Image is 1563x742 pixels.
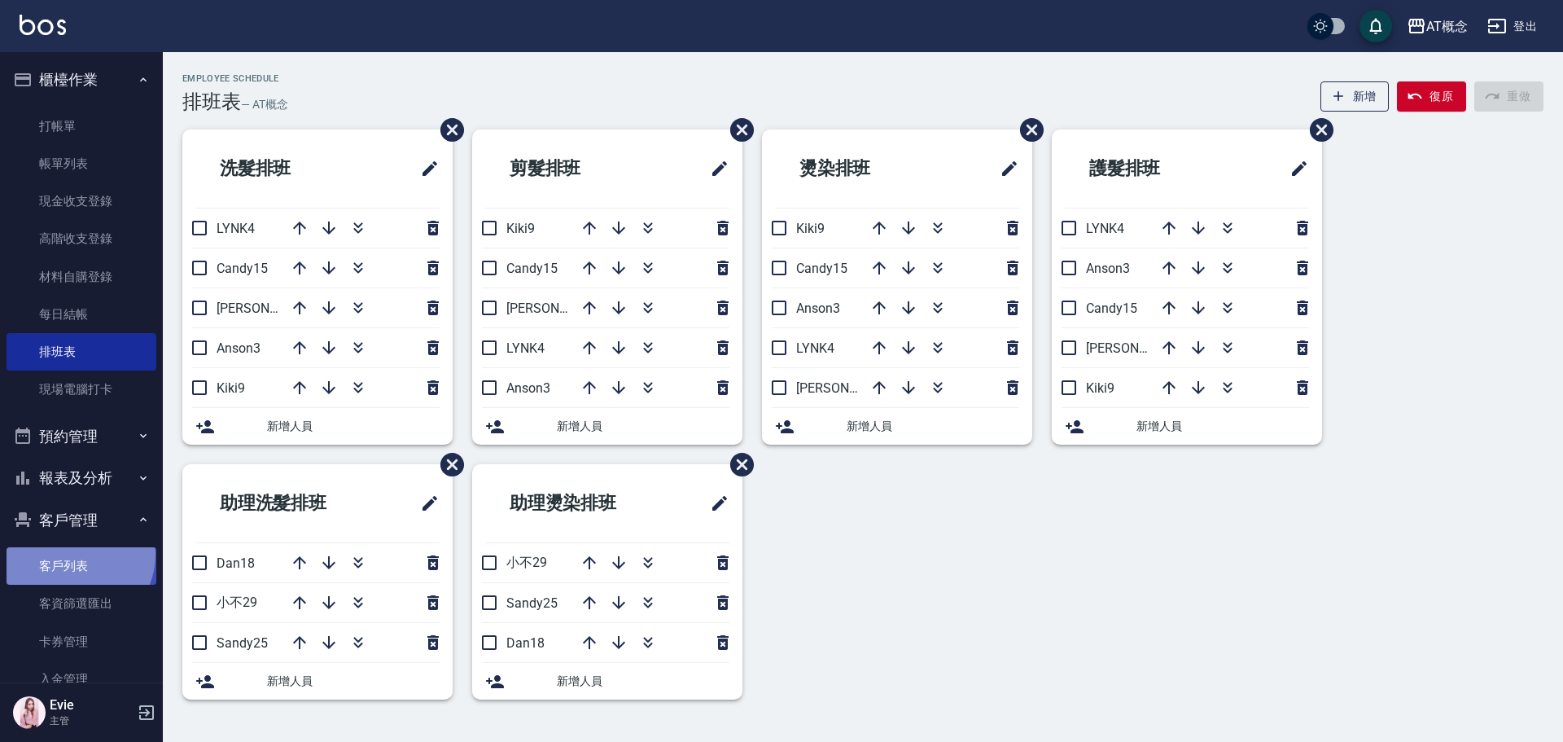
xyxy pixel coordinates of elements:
span: Kiki9 [796,221,825,236]
span: LYNK4 [1086,221,1124,236]
span: [PERSON_NAME]2 [1086,340,1191,356]
h2: 助理洗髮排班 [195,474,380,533]
a: 排班表 [7,333,156,371]
h5: Evie [50,697,133,713]
h6: — AT概念 [241,96,288,113]
a: 客戶列表 [7,547,156,585]
h2: Employee Schedule [182,73,288,84]
span: Dan18 [217,555,255,571]
img: Person [13,696,46,729]
button: 登出 [1481,11,1543,42]
span: Candy15 [1086,301,1137,316]
span: 刪除班表 [718,106,756,154]
h2: 燙染排班 [775,139,943,198]
span: Sandy25 [506,595,558,611]
span: LYNK4 [796,340,834,356]
button: save [1359,10,1392,42]
span: Kiki9 [1086,380,1114,396]
span: LYNK4 [506,340,545,356]
span: Candy15 [506,261,558,276]
span: Sandy25 [217,635,268,651]
span: 刪除班表 [428,106,466,154]
a: 入金管理 [7,661,156,698]
span: 刪除班表 [428,441,466,489]
a: 現金收支登錄 [7,182,156,220]
span: Candy15 [217,261,268,276]
button: 櫃檯作業 [7,59,156,101]
button: 預約管理 [7,415,156,458]
span: 修改班表的標題 [1280,149,1309,188]
span: Anson3 [217,340,260,356]
div: 新增人員 [762,408,1032,445]
span: 修改班表的標題 [410,484,440,523]
span: 小不29 [506,555,547,570]
span: 刪除班表 [1008,106,1046,154]
a: 帳單列表 [7,145,156,182]
div: AT概念 [1426,16,1468,37]
a: 每日結帳 [7,296,156,333]
a: 客資篩選匯出 [7,585,156,622]
button: 客戶管理 [7,499,156,542]
span: Candy15 [796,261,847,276]
span: Anson3 [506,380,550,396]
a: 打帳單 [7,108,156,145]
p: 主管 [50,713,133,728]
span: 修改班表的標題 [700,484,729,523]
img: Logo [20,15,66,35]
span: [PERSON_NAME]2 [796,380,901,396]
span: 新增人員 [557,673,729,690]
span: Anson3 [1086,261,1130,276]
span: 新增人員 [847,418,1019,435]
span: 刪除班表 [718,441,756,489]
h2: 洗髮排班 [195,139,363,198]
div: 新增人員 [1052,408,1322,445]
div: 新增人員 [472,408,742,445]
h2: 護髮排班 [1065,139,1232,198]
span: 小不29 [217,595,257,610]
button: 報表及分析 [7,457,156,499]
span: 修改班表的標題 [990,149,1019,188]
span: 修改班表的標題 [410,149,440,188]
span: 修改班表的標題 [700,149,729,188]
span: Anson3 [796,301,840,316]
a: 高階收支登錄 [7,220,156,257]
div: 新增人員 [182,663,453,700]
span: Kiki9 [217,380,245,396]
span: Kiki9 [506,221,535,236]
span: 刪除班表 [1298,106,1336,154]
a: 現場電腦打卡 [7,371,156,408]
button: AT概念 [1400,10,1474,43]
span: 新增人員 [1136,418,1309,435]
div: 新增人員 [472,663,742,700]
span: LYNK4 [217,221,255,236]
span: [PERSON_NAME]2 [217,301,322,316]
span: 新增人員 [557,418,729,435]
h3: 排班表 [182,90,241,113]
a: 卡券管理 [7,623,156,661]
button: 復原 [1397,81,1466,112]
span: 新增人員 [267,418,440,435]
h2: 助理燙染排班 [485,474,670,533]
span: Dan18 [506,635,545,651]
span: 新增人員 [267,673,440,690]
h2: 剪髮排班 [485,139,653,198]
button: 新增 [1320,81,1390,112]
span: [PERSON_NAME]2 [506,301,611,316]
a: 材料自購登錄 [7,258,156,296]
div: 新增人員 [182,408,453,445]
